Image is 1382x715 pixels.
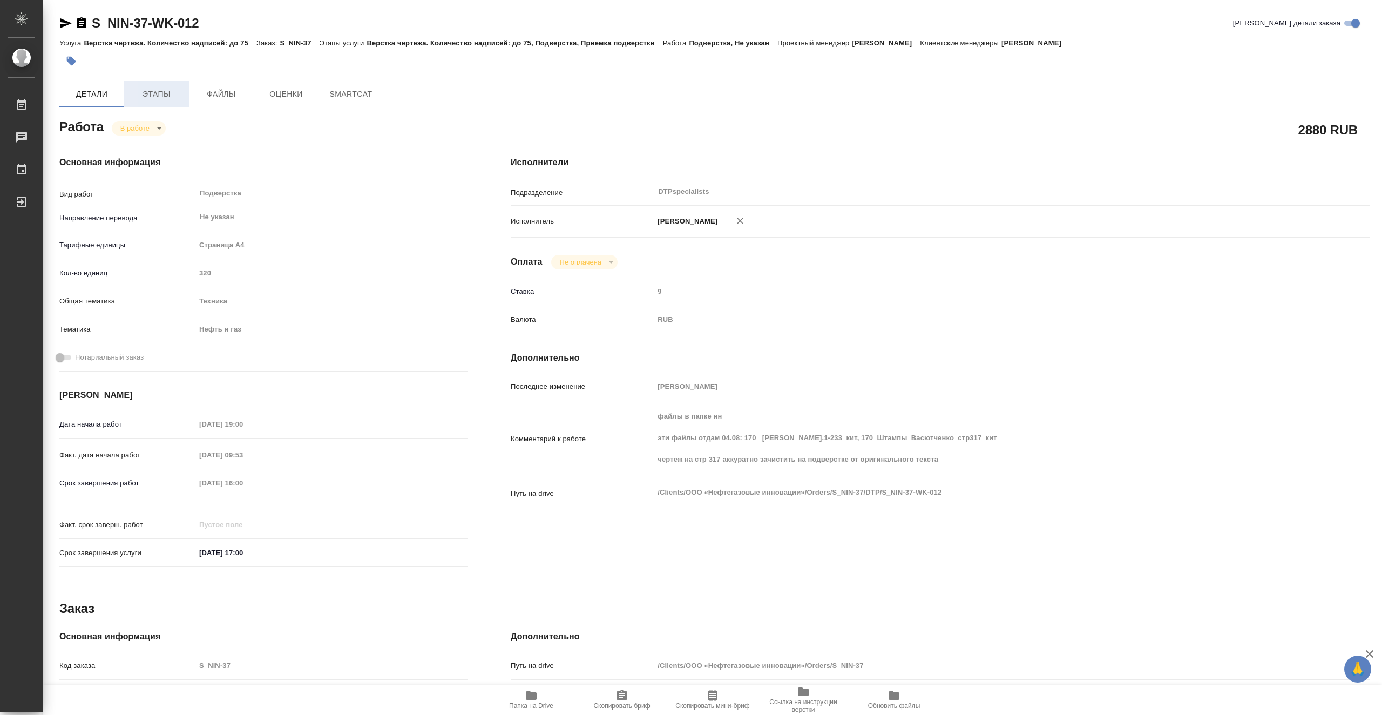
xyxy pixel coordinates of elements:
div: В работе [112,121,166,136]
span: SmartCat [325,87,377,101]
p: Работа [663,39,689,47]
p: Тематика [59,324,195,335]
a: S_NIN-37-WK-012 [92,16,199,30]
p: [PERSON_NAME] [1001,39,1069,47]
h4: Оплата [511,255,543,268]
h2: Работа [59,116,104,136]
input: Пустое поле [195,447,290,463]
button: Не оплачена [557,258,605,267]
h2: Заказ [59,600,94,617]
div: Техника [195,292,468,311]
p: S_NIN-37 [280,39,319,47]
p: [PERSON_NAME] [654,216,717,227]
input: Пустое поле [654,284,1298,299]
p: Срок завершения услуги [59,548,195,558]
p: Проектный менеджер [777,39,852,47]
p: Дата начала работ [59,419,195,430]
p: Общая тематика [59,296,195,307]
p: Путь на drive [511,488,654,499]
p: Верстка чертежа. Количество надписей: до 75 [84,39,256,47]
p: Комментарий к работе [511,434,654,444]
button: В работе [117,124,153,133]
p: Ставка [511,286,654,297]
span: Нотариальный заказ [75,352,144,363]
p: Этапы услуги [320,39,367,47]
textarea: /Clients/ООО «Нефтегазовые инновации»/Orders/S_NIN-37/DTP/S_NIN-37-WK-012 [654,483,1298,502]
p: Подверстка, Не указан [689,39,777,47]
button: Удалить исполнителя [728,209,752,233]
span: Детали [66,87,118,101]
input: Пустое поле [195,517,290,532]
button: Скопировать ссылку [75,17,88,30]
p: Услуга [59,39,84,47]
button: Скопировать ссылку для ЯМессенджера [59,17,72,30]
button: Ссылка на инструкции верстки [758,685,849,715]
button: Папка на Drive [486,685,577,715]
input: Пустое поле [195,658,468,673]
p: Верстка чертежа. Количество надписей: до 75, Подверстка, Приемка подверстки [367,39,662,47]
span: Оценки [260,87,312,101]
p: Код заказа [59,660,195,671]
input: Пустое поле [195,475,290,491]
p: Вид работ [59,189,195,200]
button: Добавить тэг [59,49,83,73]
input: ✎ Введи что-нибудь [195,545,290,561]
span: Папка на Drive [509,702,553,710]
input: Пустое поле [654,379,1298,394]
button: 🙏 [1344,656,1371,683]
h4: Дополнительно [511,630,1370,643]
p: Тарифные единицы [59,240,195,251]
span: Ссылка на инструкции верстки [764,698,842,713]
div: Нефть и газ [195,320,468,339]
div: В работе [551,255,618,269]
p: Последнее изменение [511,381,654,392]
h4: Исполнители [511,156,1370,169]
h4: Дополнительно [511,352,1370,365]
p: Заказ: [256,39,280,47]
input: Пустое поле [654,658,1298,673]
p: Валюта [511,314,654,325]
p: Кол-во единиц [59,268,195,279]
button: Скопировать бриф [577,685,667,715]
span: Обновить файлы [868,702,920,710]
p: Факт. дата начала работ [59,450,195,461]
p: Путь на drive [511,660,654,671]
textarea: файлы в папке ин эти файлы отдам 04.08: 170_ [PERSON_NAME].1-233_кит, 170_Штампы_Васютченко_стр31... [654,407,1298,469]
input: Пустое поле [195,416,290,432]
span: Скопировать бриф [593,702,650,710]
button: Скопировать мини-бриф [667,685,758,715]
h2: 2880 RUB [1298,120,1358,139]
span: [PERSON_NAME] детали заказа [1233,18,1340,29]
p: Срок завершения работ [59,478,195,489]
p: Направление перевода [59,213,195,224]
h4: [PERSON_NAME] [59,389,468,402]
h4: Основная информация [59,156,468,169]
p: Факт. срок заверш. работ [59,520,195,530]
div: RUB [654,311,1298,329]
p: Подразделение [511,187,654,198]
h4: Основная информация [59,630,468,643]
span: Файлы [195,87,247,101]
span: Этапы [131,87,182,101]
span: 🙏 [1349,658,1367,680]
button: Обновить файлы [849,685,939,715]
input: Пустое поле [195,265,468,281]
div: Страница А4 [195,236,468,254]
p: Клиентские менеджеры [920,39,1001,47]
p: Исполнитель [511,216,654,227]
span: Скопировать мини-бриф [675,702,749,710]
p: [PERSON_NAME] [852,39,920,47]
